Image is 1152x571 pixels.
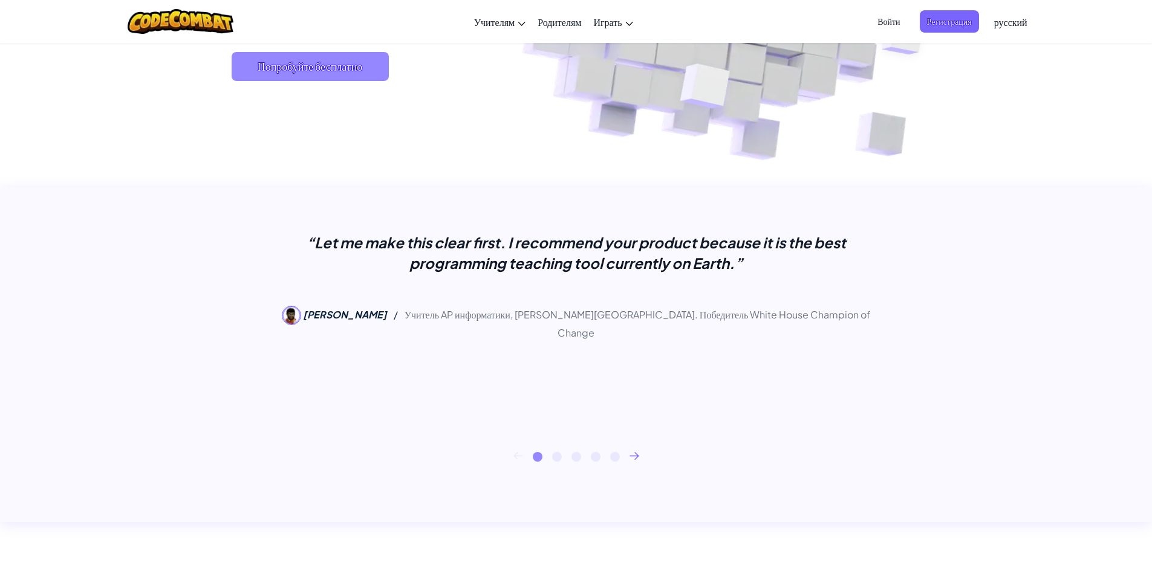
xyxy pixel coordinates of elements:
img: Overlap cubes [650,38,758,138]
a: Учителям [468,5,532,38]
a: русский [988,5,1033,38]
span: Учитель AP информатики, [PERSON_NAME][GEOGRAPHIC_DATA]. Победитель White House Champion of Change [405,308,871,339]
button: Регистрация [920,10,979,33]
button: 2 [552,452,562,462]
a: Играть [587,5,639,38]
span: русский [994,16,1027,28]
button: Попробуйте бесплатно [232,52,389,81]
button: 3 [571,452,581,462]
button: Войти [870,10,907,33]
a: Родителям [532,5,587,38]
span: Учителям [474,16,515,28]
img: CodeCombat logo [128,9,233,34]
span: / [389,308,403,321]
span: [PERSON_NAME] [303,308,387,321]
p: “Let me make this clear first. I recommend your product because it is the best programming teachi... [274,232,879,273]
img: Сет Райхельсон [282,306,301,325]
button: 1 [533,452,542,462]
span: Играть [593,16,622,28]
button: 5 [610,452,620,462]
button: 4 [591,452,600,462]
